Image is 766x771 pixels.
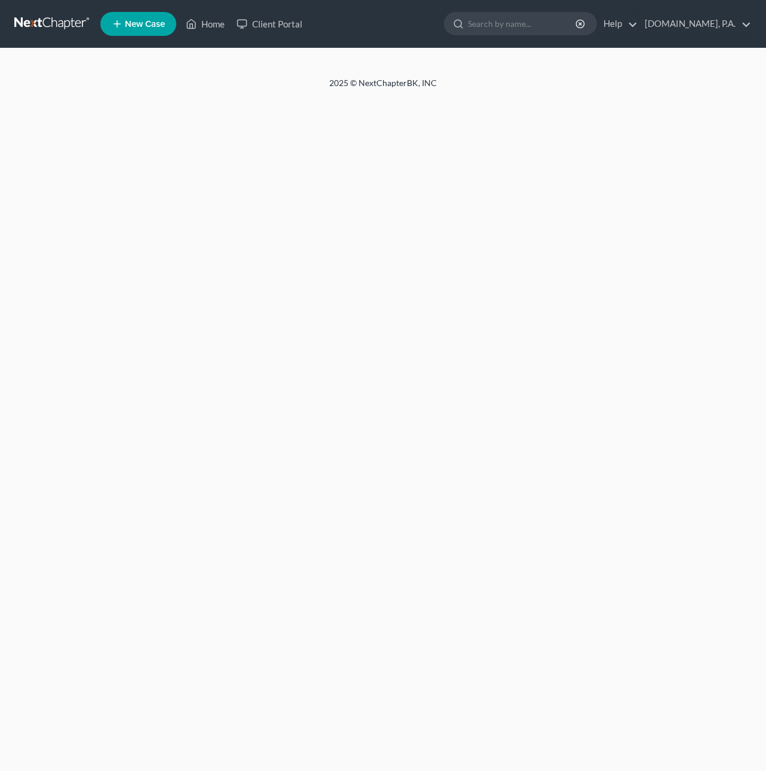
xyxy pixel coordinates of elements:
[639,13,751,35] a: [DOMAIN_NAME], P.A.
[180,13,231,35] a: Home
[125,20,165,29] span: New Case
[42,77,724,99] div: 2025 © NextChapterBK, INC
[468,13,577,35] input: Search by name...
[231,13,308,35] a: Client Portal
[598,13,638,35] a: Help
